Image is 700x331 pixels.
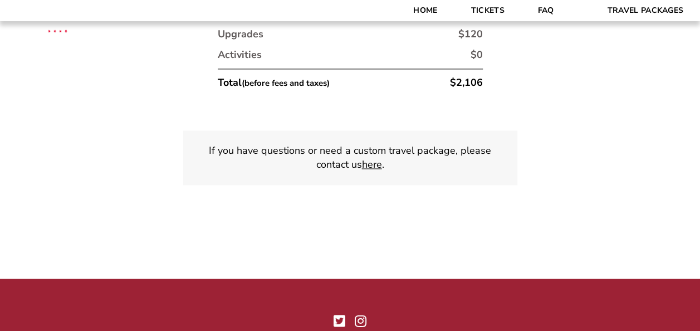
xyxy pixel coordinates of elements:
[458,27,483,41] div: $120
[471,48,483,62] div: $0
[218,48,262,62] div: Activities
[218,76,330,90] div: Total
[197,144,504,172] p: If you have questions or need a custom travel package, please contact us .
[33,6,82,54] img: CBS Sports Thanksgiving Classic
[450,76,483,90] div: $2,106
[362,158,382,172] a: here
[218,27,263,41] div: Upgrades
[242,77,330,89] small: (before fees and taxes)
